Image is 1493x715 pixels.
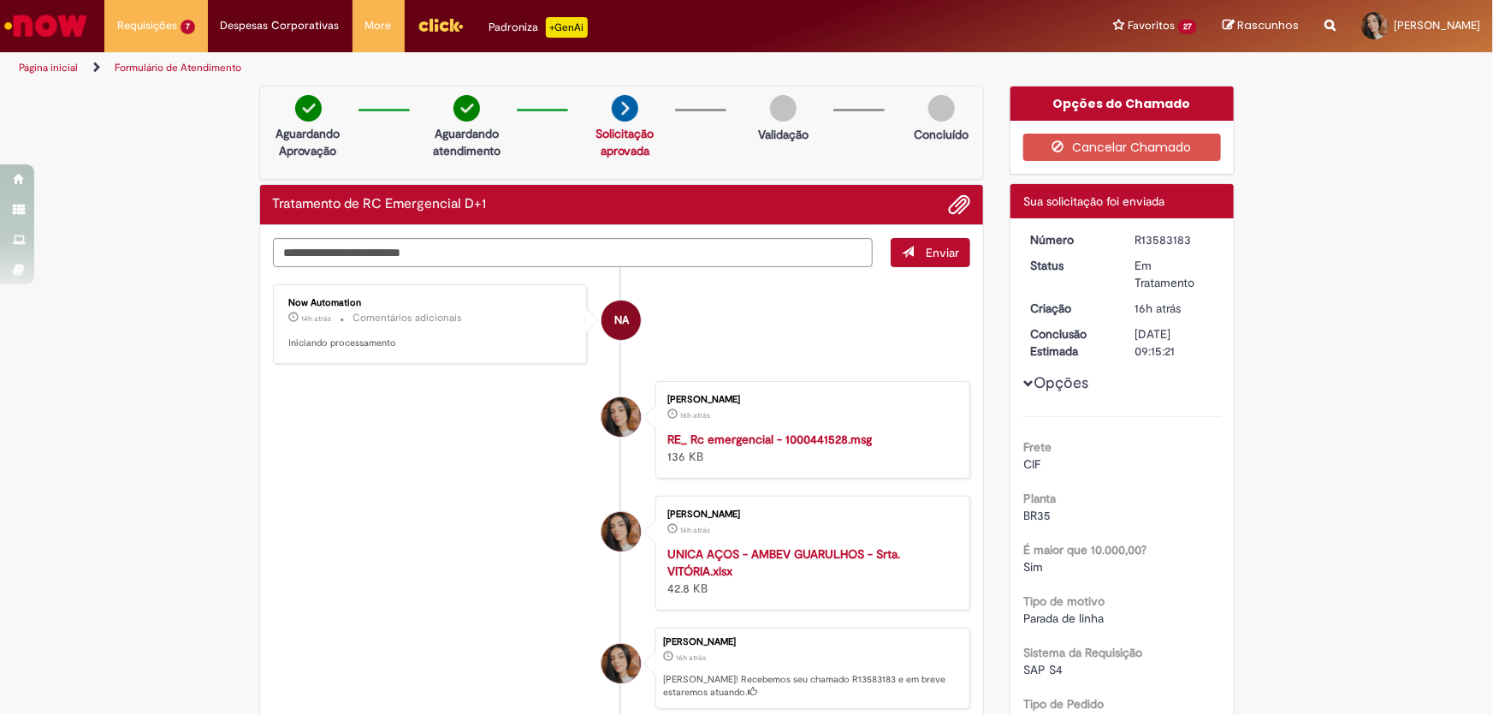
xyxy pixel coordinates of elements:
[19,61,78,74] a: Página inicial
[1023,696,1104,712] b: Tipo de Pedido
[1223,18,1299,34] a: Rascunhos
[667,545,952,597] div: 42.8 KB
[667,395,952,405] div: [PERSON_NAME]
[302,313,332,324] span: 14h atrás
[676,652,706,663] span: 16h atrás
[273,197,487,212] h2: Tratamento de RC Emergencial D+1 Histórico de tíquete
[601,644,641,683] div: Vitoria Macedo
[1135,257,1215,291] div: Em Tratamento
[680,525,710,535] span: 16h atrás
[914,126,969,143] p: Concluído
[667,431,952,465] div: 136 KB
[1135,325,1215,360] div: [DATE] 09:15:21
[267,125,350,159] p: Aguardando Aprovação
[1023,559,1043,575] span: Sim
[1017,300,1123,317] dt: Criação
[1017,231,1123,248] dt: Número
[1017,257,1123,274] dt: Status
[425,125,508,159] p: Aguardando atendimento
[117,17,177,34] span: Requisições
[601,512,641,551] div: Vitoria Macedo
[115,61,241,74] a: Formulário de Atendimento
[546,17,588,38] p: +GenAi
[453,95,480,122] img: check-circle-green.png
[1023,645,1142,660] b: Sistema da Requisição
[1023,134,1221,161] button: Cancelar Chamado
[680,525,710,535] time: 30/09/2025 17:15:16
[181,20,195,34] span: 7
[1023,456,1040,472] span: CIF
[273,238,874,267] textarea: Digite sua mensagem aqui...
[418,12,464,38] img: click_logo_yellow_360x200.png
[365,17,392,34] span: More
[1017,325,1123,360] dt: Conclusão Estimada
[601,397,641,437] div: Vitoria Macedo
[1023,439,1052,455] b: Frete
[663,673,961,700] p: [PERSON_NAME]! Recebemos seu chamado R13583183 e em breve estaremos atuando.
[1023,611,1104,626] span: Parada de linha
[1135,300,1215,317] div: 30/09/2025 17:15:18
[1023,662,1063,677] span: SAP S4
[928,95,955,122] img: img-circle-grey.png
[489,17,588,38] div: Padroniza
[770,95,797,122] img: img-circle-grey.png
[667,509,952,520] div: [PERSON_NAME]
[289,337,574,350] p: Iniciando processamento
[601,301,641,340] div: Now Automation
[2,9,90,43] img: ServiceNow
[1237,17,1299,33] span: Rascunhos
[1135,301,1182,316] time: 30/09/2025 17:15:18
[295,95,322,122] img: check-circle-green.png
[1394,18,1480,33] span: [PERSON_NAME]
[1023,508,1051,523] span: BR35
[663,637,961,647] div: [PERSON_NAME]
[667,546,900,579] a: UNICA AÇOS - AMBEV GUARULHOS - Srta. VITÓRIA.xlsx
[353,311,463,325] small: Comentários adicionais
[948,194,970,216] button: Adicionar anexos
[302,313,332,324] time: 30/09/2025 18:47:36
[273,628,971,710] li: Vitoria Macedo
[891,238,970,267] button: Enviar
[13,52,982,84] ul: Trilhas de página
[289,298,574,308] div: Now Automation
[1178,20,1197,34] span: 27
[614,300,629,341] span: NA
[612,95,638,122] img: arrow-next.png
[1010,86,1234,121] div: Opções do Chamado
[1023,542,1146,557] b: É maior que 10.000,00?
[1023,491,1056,506] b: Planta
[680,410,710,420] time: 30/09/2025 17:15:16
[1023,593,1105,609] b: Tipo de motivo
[1023,194,1164,209] span: Sua solicitação foi enviada
[758,126,809,143] p: Validação
[1128,17,1175,34] span: Favoritos
[221,17,340,34] span: Despesas Corporativas
[1135,231,1215,248] div: R13583183
[667,432,872,447] a: RE_ Rc emergencial - 1000441528.msg
[926,245,959,260] span: Enviar
[676,652,706,663] time: 30/09/2025 17:15:18
[1135,301,1182,316] span: 16h atrás
[680,410,710,420] span: 16h atrás
[595,126,654,158] a: Solicitação aprovada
